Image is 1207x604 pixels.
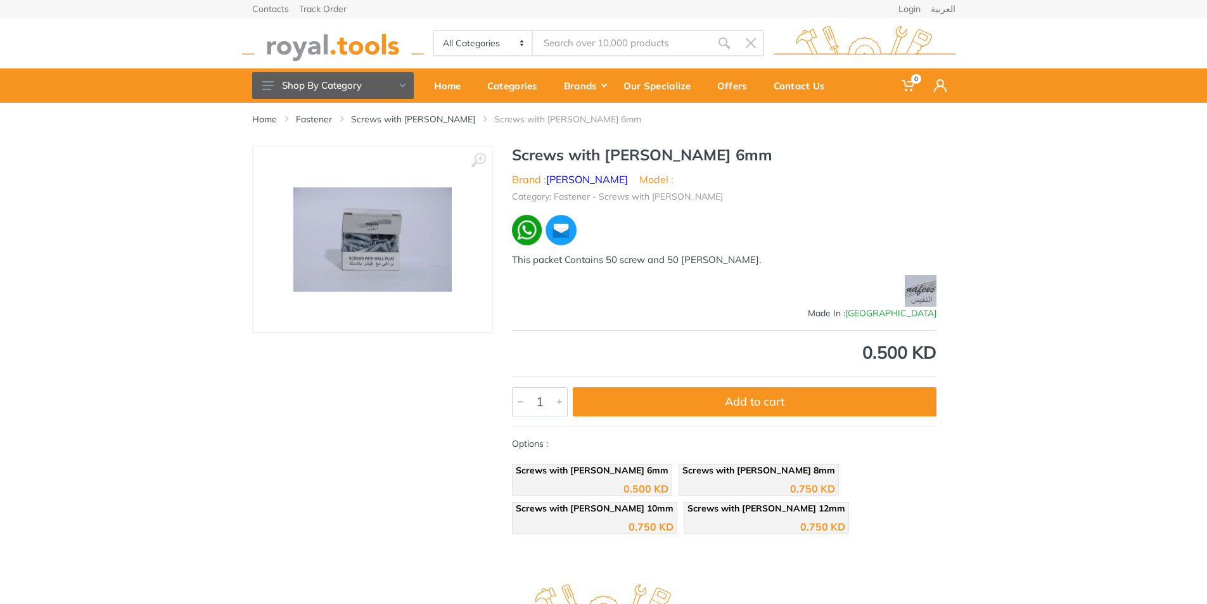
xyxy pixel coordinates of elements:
a: Contacts [252,4,289,13]
a: Screws with [PERSON_NAME] [351,113,475,125]
div: Our Specialize [615,72,708,99]
li: Brand : [512,172,628,187]
input: Site search [533,30,710,56]
div: Home [425,72,478,99]
a: Contact Us [765,68,843,103]
div: Categories [478,72,555,99]
span: Screws with [PERSON_NAME] 12mm [687,503,845,514]
a: Categories [478,68,555,103]
button: Add to cart [573,387,936,416]
a: Login [898,4,921,13]
span: Screws with [PERSON_NAME] 10mm [516,503,674,514]
span: Screws with [PERSON_NAME] 6mm [516,465,668,476]
img: wa.webp [512,215,542,245]
li: Model : [639,172,674,187]
a: Screws with [PERSON_NAME] 8mm 0.750 KD [679,464,839,496]
h1: Screws with [PERSON_NAME] 6mm [512,146,936,164]
img: ma.webp [544,214,577,247]
a: Fastener [296,113,332,125]
img: Royal Tools - Screws with Fisher 6mm [293,188,452,292]
a: Home [425,68,478,103]
a: Our Specialize [615,68,708,103]
a: 0 [893,68,925,103]
div: Contact Us [765,72,843,99]
select: Category [434,31,533,55]
div: This packet Contains 50 screw and 50 [PERSON_NAME]. [512,253,936,267]
span: Screws with [PERSON_NAME] 8mm [682,465,835,476]
a: Screws with [PERSON_NAME] 6mm 0.500 KD [512,464,672,496]
nav: breadcrumb [252,113,955,125]
div: 0.750 KD [790,484,835,494]
img: Nafees [905,275,936,307]
button: Shop By Category [252,72,414,99]
a: [PERSON_NAME] [546,173,628,186]
a: Screws with [PERSON_NAME] 10mm 0.750 KD [512,502,677,534]
div: 0.500 KD [512,344,936,361]
div: Offers [708,72,765,99]
div: Brands [555,72,615,99]
div: 0.750 KD [629,522,674,532]
div: 0.750 KD [800,522,845,532]
a: Track Order [299,4,347,13]
img: royal.tools Logo [774,26,955,61]
a: Offers [708,68,765,103]
li: Screws with [PERSON_NAME] 6mm [494,113,660,125]
div: Options : [512,437,936,540]
span: 0 [911,74,921,84]
img: royal.tools Logo [242,26,424,61]
div: Made In : [512,307,936,320]
a: Screws with [PERSON_NAME] 12mm 0.750 KD [684,502,849,534]
span: [GEOGRAPHIC_DATA] [845,307,936,319]
a: العربية [931,4,955,13]
div: 0.500 KD [623,484,668,494]
a: Home [252,113,277,125]
li: Category: Fastener - Screws with [PERSON_NAME] [512,190,723,203]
